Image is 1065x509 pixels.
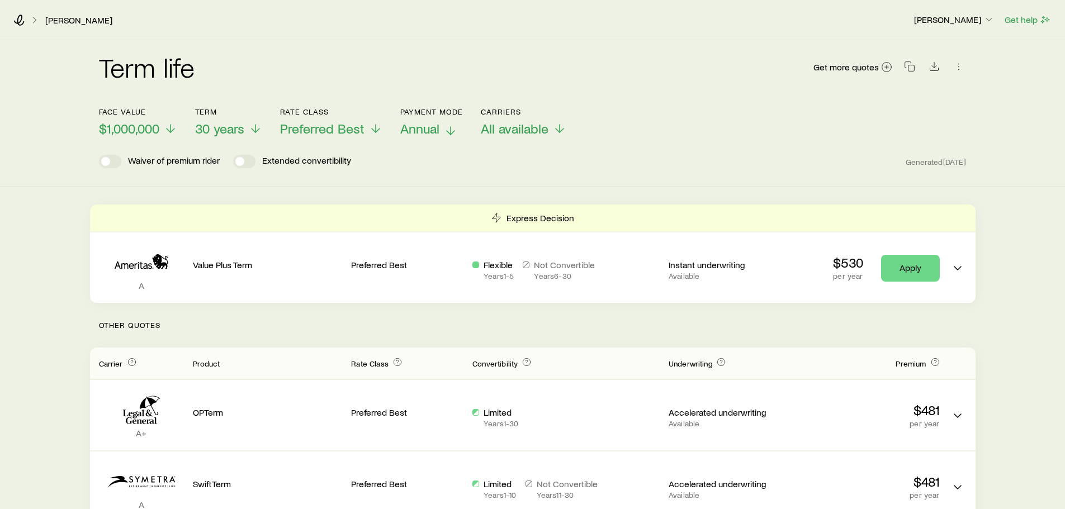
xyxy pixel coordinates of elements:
p: per year [790,419,940,428]
button: Get help [1004,13,1052,26]
button: Face value$1,000,000 [99,107,177,137]
p: Carriers [481,107,566,116]
p: SwiftTerm [193,478,343,489]
button: CarriersAll available [481,107,566,137]
div: Term quotes [90,204,976,303]
p: Other Quotes [90,303,976,348]
p: Available [669,491,781,500]
span: Carrier [99,359,123,368]
p: per year [790,491,940,500]
p: OPTerm [193,407,343,418]
span: Preferred Best [280,121,365,136]
h2: Term life [99,54,195,80]
p: Face value [99,107,177,116]
p: Term [195,107,262,116]
button: [PERSON_NAME] [913,13,995,27]
p: [PERSON_NAME] [914,14,995,25]
p: Preferred Best [351,478,463,489]
span: All available [481,121,548,136]
p: Years 1 - 5 [484,272,514,280]
p: A+ [99,427,184,439]
p: Waiver of premium rider [128,155,220,168]
a: [PERSON_NAME] [45,15,113,26]
p: Not Convertible [537,478,598,489]
button: Term30 years [195,107,262,137]
span: $1,000,000 [99,121,159,136]
p: Rate Class [280,107,382,116]
span: Generated [906,157,966,167]
p: A [99,280,184,291]
span: Product [193,359,220,368]
button: Rate ClassPreferred Best [280,107,382,137]
p: $530 [833,255,863,270]
p: Flexible [484,259,514,270]
p: Preferred Best [351,407,463,418]
p: Payment Mode [400,107,463,116]
p: Accelerated underwriting [669,478,781,489]
p: Accelerated underwriting [669,407,781,418]
p: Years 11 - 30 [537,491,598,500]
a: Download CSV [926,63,942,74]
p: Limited [484,478,516,489]
p: Years 6 - 30 [534,272,595,280]
span: 30 years [195,121,244,136]
button: Payment ModeAnnual [400,107,463,137]
span: [DATE] [943,157,967,167]
p: Years 1 - 30 [484,419,518,428]
a: Apply [881,255,940,282]
p: $481 [790,402,940,418]
p: Extended convertibility [262,155,351,168]
p: Preferred Best [351,259,463,270]
p: Value Plus Term [193,259,343,270]
p: Years 1 - 10 [484,491,516,500]
p: per year [833,272,863,280]
span: Annual [400,121,439,136]
span: Get more quotes [813,63,879,72]
p: Available [669,272,781,280]
p: $481 [790,474,940,489]
span: Premium [896,359,926,368]
p: Available [669,419,781,428]
p: Not Convertible [534,259,595,270]
p: Instant underwriting [669,259,781,270]
span: Underwriting [669,359,712,368]
span: Rate Class [351,359,389,368]
a: Get more quotes [813,61,893,74]
p: Limited [484,407,518,418]
p: Express Decision [507,212,574,223]
span: Convertibility [472,359,518,368]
